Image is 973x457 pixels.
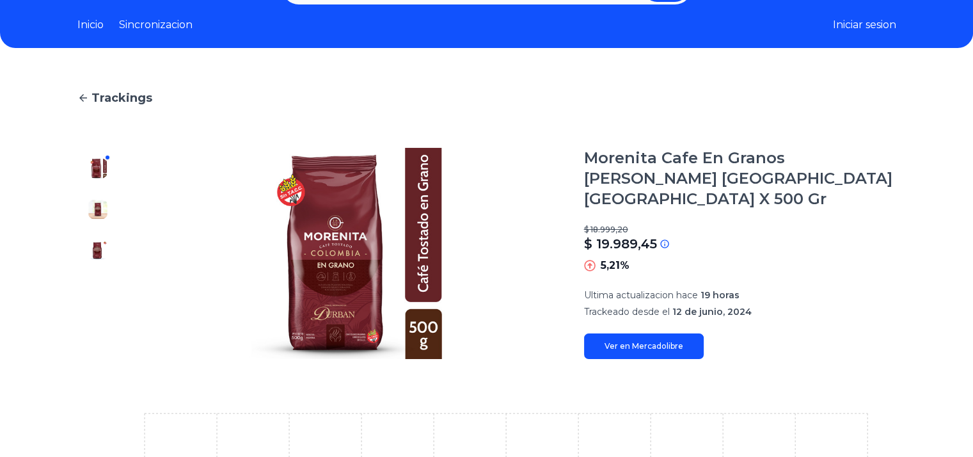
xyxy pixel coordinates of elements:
[584,289,698,301] span: Ultima actualizacion hace
[700,289,740,301] span: 19 horas
[601,258,629,273] p: 5,21%
[584,306,670,317] span: Trackeado desde el
[584,225,896,235] p: $ 18.999,20
[584,148,896,209] h1: Morenita Cafe En Granos [PERSON_NAME] [GEOGRAPHIC_DATA] [GEOGRAPHIC_DATA] X 500 Gr
[672,306,752,317] span: 12 de junio, 2024
[119,17,193,33] a: Sincronizacion
[88,199,108,220] img: Morenita Cafe En Granos Tostado Colombia Durban X 500 Gr
[88,240,108,261] img: Morenita Cafe En Granos Tostado Colombia Durban X 500 Gr
[77,17,104,33] a: Inicio
[77,89,896,107] a: Trackings
[144,148,558,359] img: Morenita Cafe En Granos Tostado Colombia Durban X 500 Gr
[833,17,896,33] button: Iniciar sesion
[88,158,108,179] img: Morenita Cafe En Granos Tostado Colombia Durban X 500 Gr
[584,235,657,253] p: $ 19.989,45
[584,333,704,359] a: Ver en Mercadolibre
[91,89,152,107] span: Trackings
